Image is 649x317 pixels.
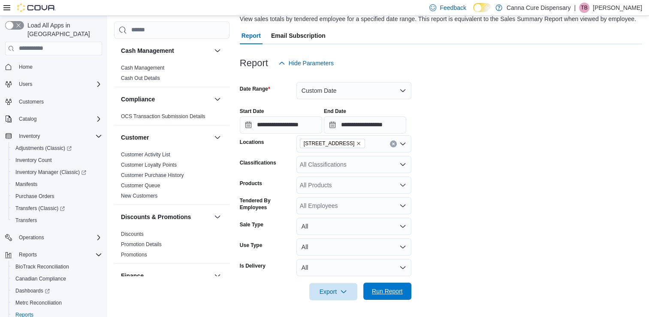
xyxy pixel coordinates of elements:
span: Transfers [12,215,102,226]
span: BioTrack Reconciliation [15,263,69,270]
span: Customer Purchase History [121,172,184,179]
span: New Customers [121,192,157,199]
label: Date Range [240,85,270,92]
div: View sales totals by tendered employee for a specified date range. This report is equivalent to t... [240,15,636,24]
label: Locations [240,139,264,146]
a: Customer Purchase History [121,172,184,178]
a: Dashboards [9,285,106,297]
span: Users [19,81,32,88]
label: End Date [324,108,346,115]
span: Customers [15,96,102,107]
button: Users [15,79,36,89]
button: Open list of options [399,202,406,209]
a: Customer Queue [121,183,160,189]
a: Customer Loyalty Points [121,162,177,168]
span: Promotions [121,251,147,258]
span: Inventory Count [12,155,102,165]
a: Adjustments (Classic) [9,142,106,154]
input: Press the down key to open a popover containing a calendar. [324,116,406,134]
span: [STREET_ADDRESS] [304,139,355,148]
span: Operations [15,232,102,243]
button: All [296,259,411,276]
span: Operations [19,234,44,241]
span: Cash Out Details [121,75,160,82]
h3: Compliance [121,95,155,104]
label: Start Date [240,108,264,115]
a: Cash Out Details [121,75,160,81]
button: Inventory Count [9,154,106,166]
a: Dashboards [12,286,53,296]
span: Inventory [19,133,40,140]
button: BioTrack Reconciliation [9,261,106,273]
button: Customer [121,133,211,142]
span: Adjustments (Classic) [15,145,72,152]
span: Purchase Orders [15,193,54,200]
span: Metrc Reconciliation [15,299,62,306]
span: Home [19,64,33,70]
span: Home [15,61,102,72]
h3: Discounts & Promotions [121,213,191,221]
button: Canadian Compliance [9,273,106,285]
span: Manifests [12,179,102,189]
span: Inventory [15,131,102,141]
button: Operations [2,232,106,244]
span: Dashboards [15,287,50,294]
label: Tendered By Employees [240,197,293,211]
button: Transfers [9,214,106,226]
span: OCS Transaction Submission Details [121,113,205,120]
a: Customer Activity List [121,152,170,158]
label: Is Delivery [240,262,266,269]
span: Catalog [15,114,102,124]
span: Inventory Manager (Classic) [12,167,102,177]
span: TB [581,3,587,13]
a: Inventory Manager (Classic) [12,167,90,177]
button: Remove 1919-B NW Cache Rd from selection in this group [356,141,361,146]
button: Users [2,78,106,90]
span: Feedback [440,3,466,12]
label: Classifications [240,159,276,166]
button: Purchase Orders [9,190,106,202]
button: Hide Parameters [275,55,337,72]
span: Promotion Details [121,241,162,248]
p: [PERSON_NAME] [593,3,642,13]
span: Adjustments (Classic) [12,143,102,153]
span: Transfers [15,217,37,224]
button: Finance [121,271,211,280]
span: Reports [19,251,37,258]
label: Products [240,180,262,187]
span: Inventory Manager (Classic) [15,169,86,176]
button: Export [309,283,357,300]
span: Purchase Orders [12,191,102,201]
p: | [574,3,576,13]
div: Cash Management [114,63,229,87]
button: Open list of options [399,140,406,147]
button: Clear input [390,140,397,147]
span: BioTrack Reconciliation [12,262,102,272]
button: Discounts & Promotions [121,213,211,221]
span: 1919-B NW Cache Rd [300,139,365,148]
button: All [296,238,411,256]
a: Promotions [121,252,147,258]
a: Purchase Orders [12,191,58,201]
button: Home [2,61,106,73]
button: Open list of options [399,161,406,168]
a: BioTrack Reconciliation [12,262,72,272]
a: Transfers (Classic) [12,203,68,213]
button: Compliance [121,95,211,104]
label: Use Type [240,242,262,249]
a: Transfers [12,215,40,226]
a: Customers [15,97,47,107]
button: Run Report [363,283,411,300]
a: Cash Management [121,65,164,71]
label: Sale Type [240,221,263,228]
span: Users [15,79,102,89]
a: Inventory Manager (Classic) [9,166,106,178]
div: Customer [114,149,229,204]
span: Reports [15,250,102,260]
button: Inventory [2,130,106,142]
button: Open list of options [399,182,406,189]
span: Dashboards [12,286,102,296]
span: Customer Queue [121,182,160,189]
span: Metrc Reconciliation [12,298,102,308]
button: Reports [15,250,40,260]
